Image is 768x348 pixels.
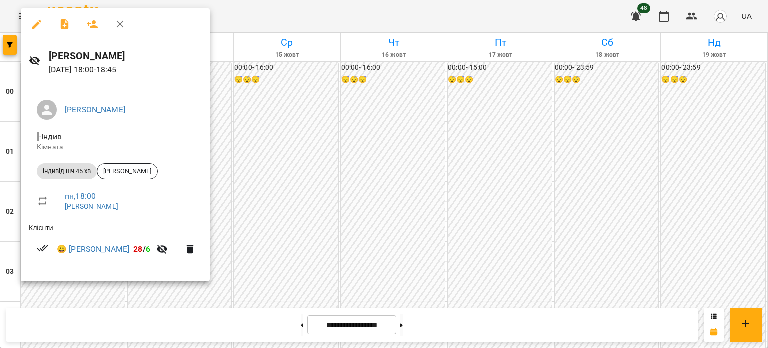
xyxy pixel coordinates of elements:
svg: Візит сплачено [37,242,49,254]
h6: [PERSON_NAME] [49,48,202,64]
span: індивід шч 45 хв [37,167,97,176]
span: 28 [133,244,142,254]
p: Кімната [37,142,194,152]
ul: Клієнти [29,223,202,269]
span: 6 [146,244,150,254]
span: [PERSON_NAME] [97,167,157,176]
a: [PERSON_NAME] [65,202,118,210]
span: - Індив [37,132,64,141]
b: / [133,244,150,254]
div: [PERSON_NAME] [97,163,158,179]
a: [PERSON_NAME] [65,105,125,114]
a: пн , 18:00 [65,191,96,201]
p: [DATE] 18:00 - 18:45 [49,64,202,76]
a: 😀 [PERSON_NAME] [57,243,129,255]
